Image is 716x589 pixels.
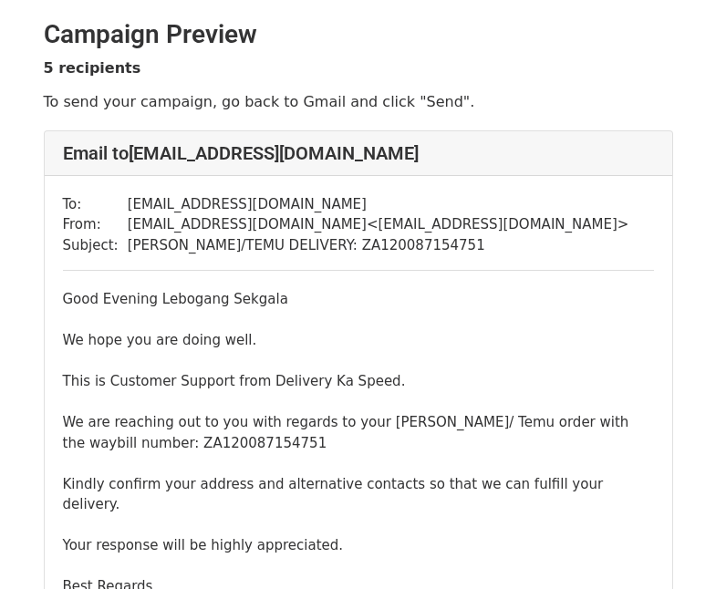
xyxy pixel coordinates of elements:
[128,235,629,256] td: [PERSON_NAME]/TEMU DELIVERY: ZA120087154751
[44,19,673,50] h2: Campaign Preview
[63,214,128,235] td: From:
[128,194,629,215] td: [EMAIL_ADDRESS][DOMAIN_NAME]
[44,92,673,111] p: To send your campaign, go back to Gmail and click "Send".
[63,142,654,164] h4: Email to [EMAIL_ADDRESS][DOMAIN_NAME]
[63,194,128,215] td: To:
[63,235,128,256] td: Subject:
[128,214,629,235] td: [EMAIL_ADDRESS][DOMAIN_NAME] < [EMAIL_ADDRESS][DOMAIN_NAME] >
[44,59,141,77] strong: 5 recipients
